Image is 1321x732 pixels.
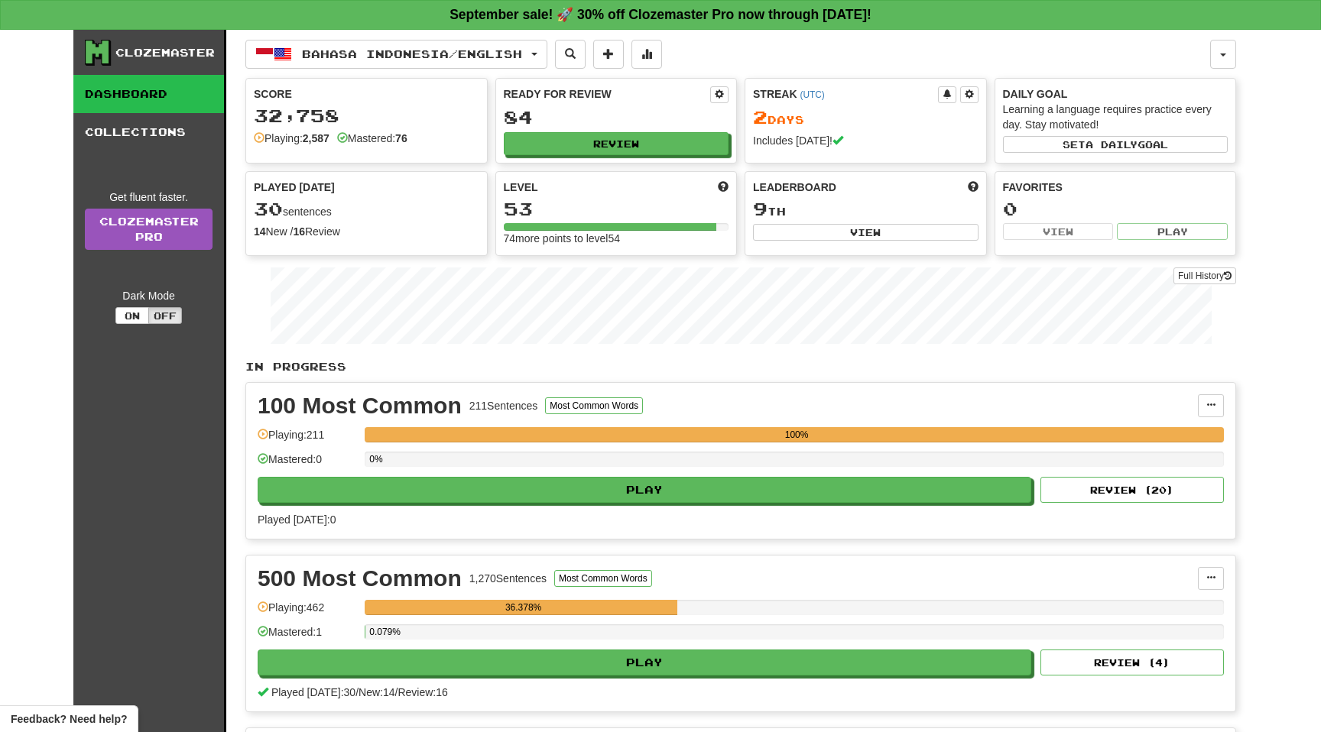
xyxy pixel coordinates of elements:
[73,113,224,151] a: Collections
[258,600,357,625] div: Playing: 462
[115,45,215,60] div: Clozemaster
[398,686,447,698] span: Review: 16
[968,180,979,195] span: This week in points, UTC
[800,89,824,100] a: (UTC)
[395,686,398,698] span: /
[469,571,547,586] div: 1,270 Sentences
[73,75,224,113] a: Dashboard
[148,307,182,324] button: Off
[245,40,547,69] button: Bahasa Indonesia/English
[258,513,336,526] span: Played [DATE]: 0
[369,427,1224,442] div: 100%
[369,600,677,615] div: 36.378%
[753,180,836,195] span: Leaderboard
[593,40,624,69] button: Add sentence to collection
[753,199,979,219] div: th
[504,132,729,155] button: Review
[753,198,768,219] span: 9
[258,649,1031,675] button: Play
[1040,477,1224,503] button: Review (20)
[504,86,711,102] div: Ready for Review
[254,180,335,195] span: Played [DATE]
[85,288,213,303] div: Dark Mode
[258,394,462,417] div: 100 Most Common
[753,108,979,128] div: Day s
[1003,223,1114,240] button: View
[753,133,979,148] div: Includes [DATE]!
[554,570,652,587] button: Most Common Words
[254,86,479,102] div: Score
[258,427,357,452] div: Playing: 211
[1086,139,1138,150] span: a daily
[258,567,462,590] div: 500 Most Common
[258,477,1031,503] button: Play
[504,231,729,246] div: 74 more points to level 54
[254,198,283,219] span: 30
[450,7,871,22] strong: September sale! 🚀 30% off Clozemaster Pro now through [DATE]!
[271,686,355,698] span: Played [DATE]: 30
[254,225,266,238] strong: 14
[555,40,586,69] button: Search sentences
[337,131,407,146] div: Mastered:
[1003,86,1228,102] div: Daily Goal
[302,47,522,60] span: Bahasa Indonesia / English
[718,180,729,195] span: Score more points to level up
[1003,102,1228,132] div: Learning a language requires practice every day. Stay motivated!
[115,307,149,324] button: On
[469,398,538,413] div: 211 Sentences
[1173,267,1236,284] button: Full History
[1003,180,1228,195] div: Favorites
[254,199,479,219] div: sentences
[303,132,329,144] strong: 2,587
[258,452,357,477] div: Mastered: 0
[245,359,1236,374] p: In Progress
[1003,136,1228,153] button: Seta dailygoal
[545,397,643,414] button: Most Common Words
[1117,223,1228,240] button: Play
[753,106,768,128] span: 2
[85,189,213,205] div: Get fluent faster.
[1003,199,1228,219] div: 0
[355,686,359,698] span: /
[254,224,479,239] div: New / Review
[1040,649,1224,675] button: Review (4)
[254,106,479,125] div: 32,758
[85,209,213,250] a: ClozemasterPro
[293,225,305,238] strong: 16
[504,180,538,195] span: Level
[631,40,662,69] button: More stats
[11,711,127,727] span: Open feedback widget
[254,131,329,146] div: Playing:
[753,224,979,241] button: View
[504,199,729,219] div: 53
[359,686,394,698] span: New: 14
[504,108,729,127] div: 84
[753,86,938,102] div: Streak
[258,624,357,649] div: Mastered: 1
[395,132,407,144] strong: 76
